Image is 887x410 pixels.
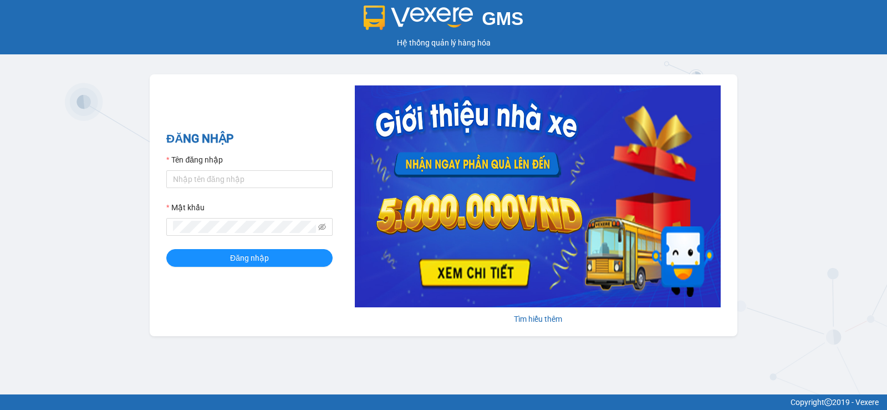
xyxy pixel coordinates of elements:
[824,398,832,406] span: copyright
[482,8,523,29] span: GMS
[355,313,721,325] div: Tìm hiểu thêm
[364,6,473,30] img: logo 2
[355,85,721,307] img: banner-0
[166,170,333,188] input: Tên đăng nhập
[166,201,205,214] label: Mật khẩu
[173,221,316,233] input: Mật khẩu
[318,223,326,231] span: eye-invisible
[166,154,223,166] label: Tên đăng nhập
[8,396,879,408] div: Copyright 2019 - Vexere
[230,252,269,264] span: Đăng nhập
[364,17,524,26] a: GMS
[3,37,884,49] div: Hệ thống quản lý hàng hóa
[166,130,333,148] h2: ĐĂNG NHẬP
[166,249,333,267] button: Đăng nhập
